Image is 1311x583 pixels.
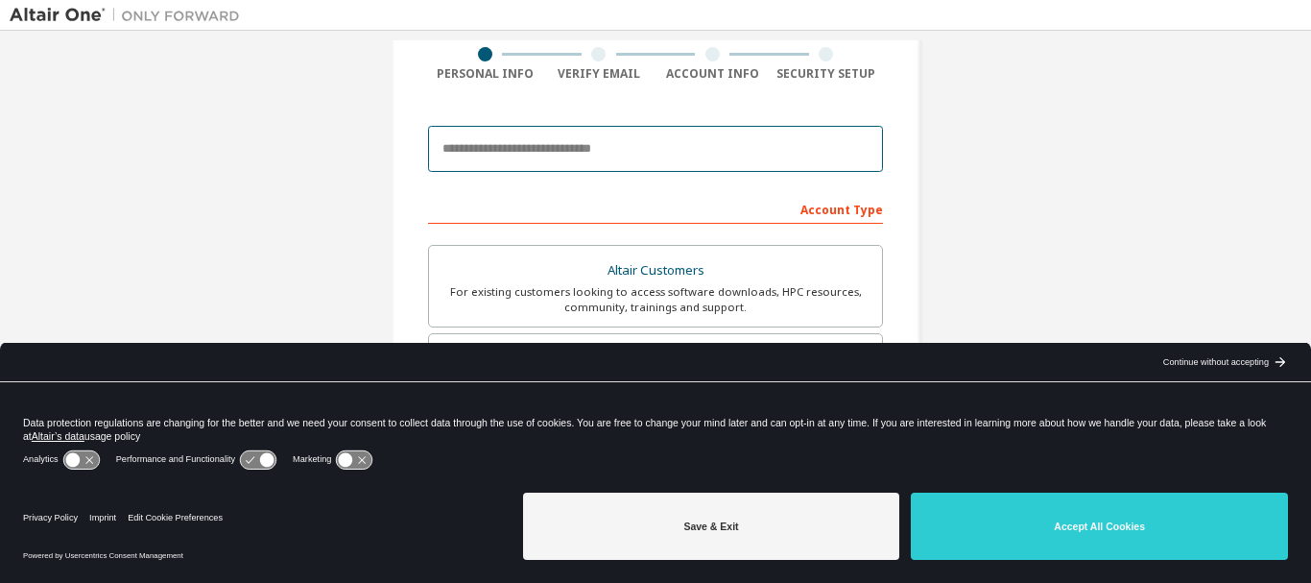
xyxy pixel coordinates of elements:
[770,66,884,82] div: Security Setup
[542,66,656,82] div: Verify Email
[441,284,870,315] div: For existing customers looking to access software downloads, HPC resources, community, trainings ...
[428,193,883,224] div: Account Type
[428,66,542,82] div: Personal Info
[655,66,770,82] div: Account Info
[441,257,870,284] div: Altair Customers
[10,6,250,25] img: Altair One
